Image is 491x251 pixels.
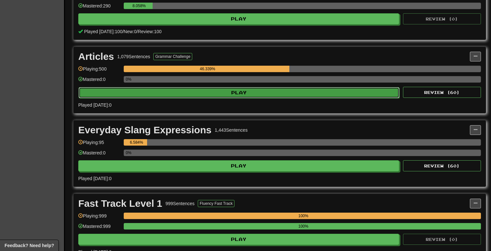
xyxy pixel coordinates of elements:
div: Articles [78,52,114,61]
button: Play [79,87,399,98]
button: Review (60) [403,87,481,98]
span: / [122,29,124,34]
div: Fast Track Level 1 [78,199,162,208]
button: Play [78,160,399,171]
div: 6.584% [126,139,147,146]
button: Grammar Challenge [153,53,192,60]
span: / [137,29,138,34]
button: Fluency Fast Track [198,200,234,207]
span: Review: 100 [138,29,161,34]
div: Playing: 999 [78,213,120,223]
span: New: 0 [124,29,137,34]
div: Mastered: 999 [78,223,120,234]
div: Playing: 500 [78,66,120,76]
div: Mastered: 0 [78,150,120,160]
div: 1,443 Sentences [215,127,247,133]
span: Played [DATE]: 0 [78,176,111,181]
button: Review (0) [403,234,481,245]
div: Mastered: 0 [78,76,120,87]
div: Playing: 95 [78,139,120,150]
button: Play [78,13,399,24]
div: 100% [126,213,481,219]
div: Everyday Slang Expressions [78,125,211,135]
span: Open feedback widget [5,242,54,249]
button: Play [78,234,399,245]
div: 100% [126,223,481,230]
div: 999 Sentences [166,200,195,207]
span: Played [DATE]: 100 [84,29,122,34]
span: Played [DATE]: 0 [78,102,111,108]
div: 8.058% [126,3,152,9]
div: Mastered: 290 [78,3,120,13]
div: 1,079 Sentences [117,53,150,60]
button: Review (60) [403,160,481,171]
button: Review (0) [403,13,481,24]
div: 46.339% [126,66,289,72]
